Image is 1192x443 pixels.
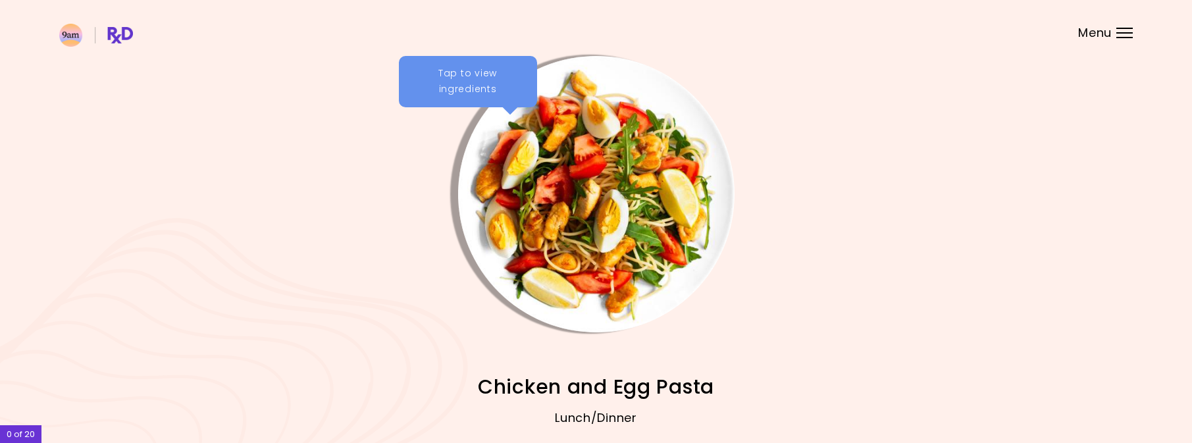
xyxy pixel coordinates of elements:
img: Info - Chicken and Egg Pasta [458,56,735,332]
img: RxDiet [59,24,133,47]
span: Chicken and Egg Pasta [478,374,714,400]
div: Tap to view ingredients [399,56,537,107]
span: Menu [1078,27,1112,39]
